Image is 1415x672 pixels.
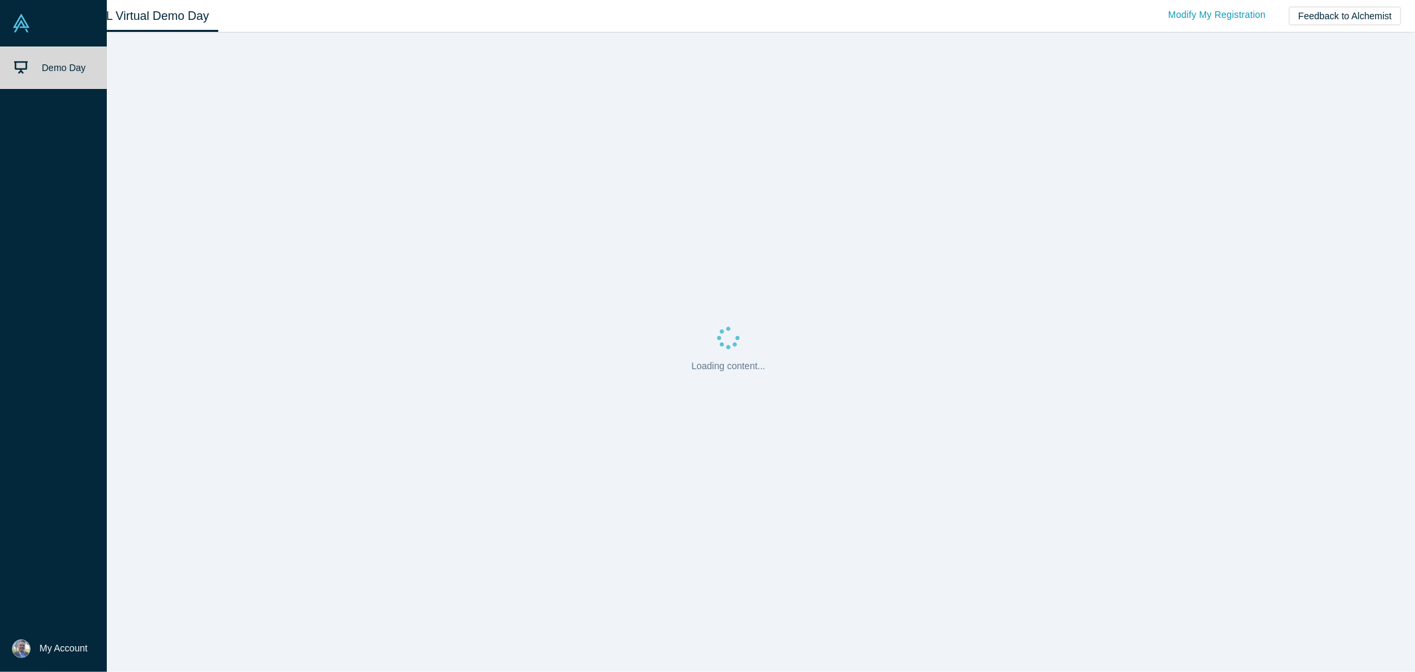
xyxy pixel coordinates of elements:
img: Alchemist Vault Logo [12,14,31,33]
span: Demo Day [42,62,86,73]
button: Feedback to Alchemist [1289,7,1401,25]
a: Modify My Registration [1154,3,1280,27]
img: Haitham Hussein's Account [12,639,31,658]
span: My Account [40,641,88,655]
button: My Account [12,639,88,658]
a: Class XL Virtual Demo Day [56,1,218,32]
p: Loading content... [691,359,765,373]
